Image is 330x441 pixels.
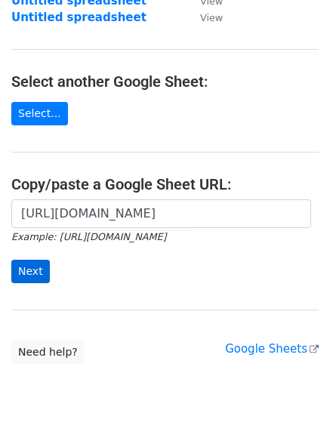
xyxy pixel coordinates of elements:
[11,341,85,364] a: Need help?
[11,199,311,228] input: Paste your Google Sheet URL here
[11,102,68,125] a: Select...
[11,260,50,283] input: Next
[185,11,223,24] a: View
[11,72,319,91] h4: Select another Google Sheet:
[11,175,319,193] h4: Copy/paste a Google Sheet URL:
[200,12,223,23] small: View
[11,231,166,242] small: Example: [URL][DOMAIN_NAME]
[225,342,319,356] a: Google Sheets
[11,11,146,24] a: Untitled spreadsheet
[254,369,330,441] iframe: Chat Widget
